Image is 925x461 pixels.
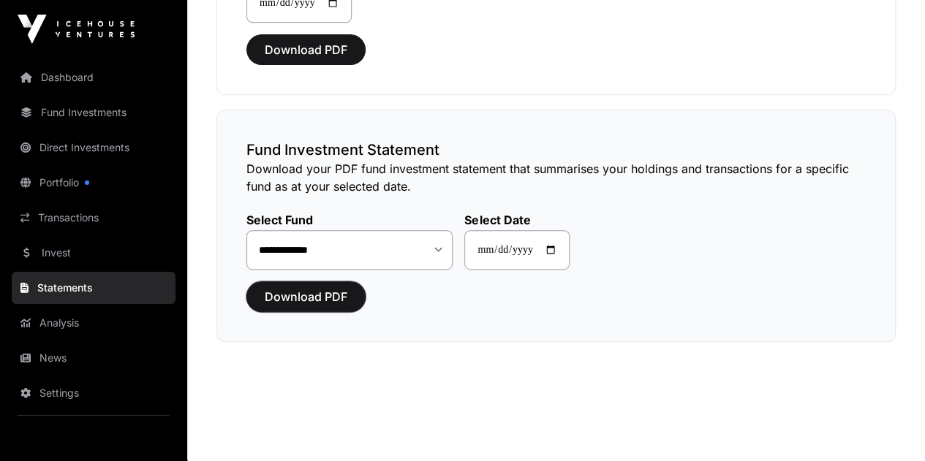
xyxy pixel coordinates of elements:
[18,15,135,44] img: Icehouse Ventures Logo
[12,96,175,129] a: Fund Investments
[246,213,453,227] label: Select Fund
[12,202,175,234] a: Transactions
[246,160,866,195] p: Download your PDF fund investment statement that summarises your holdings and transactions for a ...
[12,237,175,269] a: Invest
[12,342,175,374] a: News
[12,307,175,339] a: Analysis
[246,296,366,310] a: Download PDF
[246,49,366,64] a: Download PDF
[246,34,366,65] button: Download PDF
[246,140,866,160] h3: Fund Investment Statement
[12,167,175,199] a: Portfolio
[246,281,366,312] button: Download PDF
[12,61,175,94] a: Dashboard
[265,288,347,305] span: Download PDF
[12,377,175,409] a: Settings
[12,272,175,304] a: Statements
[265,41,347,58] span: Download PDF
[12,132,175,164] a: Direct Investments
[464,213,570,227] label: Select Date
[852,391,925,461] iframe: Chat Widget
